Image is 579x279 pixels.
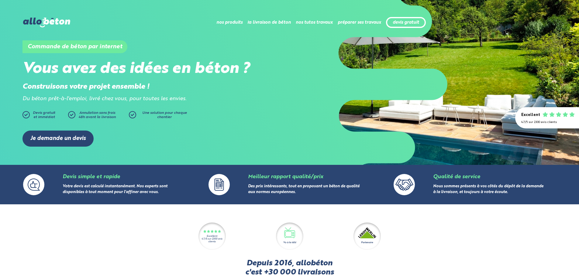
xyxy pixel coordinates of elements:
a: Devis gratuitet immédiat [22,111,65,121]
div: Excellent [207,235,217,238]
div: Partenaire [361,241,373,244]
div: Excellent [521,113,540,117]
li: la livraison de béton [247,15,291,30]
h1: Commande de béton par internet [22,40,127,53]
a: Devis simple et rapide [63,174,120,179]
span: Devis gratuit et immédiat [33,111,55,119]
h2: Vous avez des idées en béton ? [22,60,289,78]
li: préparer ses travaux [338,15,381,30]
a: Une solution pour chaque chantier [129,111,190,121]
span: Une solution pour chaque chantier [142,111,187,119]
a: Annulation sans frais48h avant la livraison [68,111,129,121]
i: Du béton prêt-à-l'emploi, livré chez vous, pour toutes les envies. [22,96,187,101]
li: nos tutos travaux [296,15,333,30]
a: Nous sommes présents à vos côtés du dépôt de la demande à la livraison, et toujours à votre écoute. [433,184,543,194]
a: Qualité de service [433,174,480,179]
a: Votre devis est calculé instantanément. Nos experts sont disponibles à tout moment pour l'affiner... [63,184,167,194]
div: Vu à la télé [283,241,296,244]
img: allobéton [23,18,70,27]
strong: Construisons votre projet ensemble ! [22,83,150,90]
div: 4.7/5 sur 2300 avis clients [521,121,573,124]
a: Je demande un devis [22,131,94,147]
a: devis gratuit [393,20,419,25]
a: Meilleur rapport qualité/prix [248,174,323,179]
div: 4.7/5 sur 2300 avis clients [198,238,226,243]
span: Annulation sans frais 48h avant la livraison [78,111,116,119]
a: Des prix intéressants, tout en proposant un béton de qualité aux normes européennes. [248,184,360,194]
li: nos produits [216,15,243,30]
